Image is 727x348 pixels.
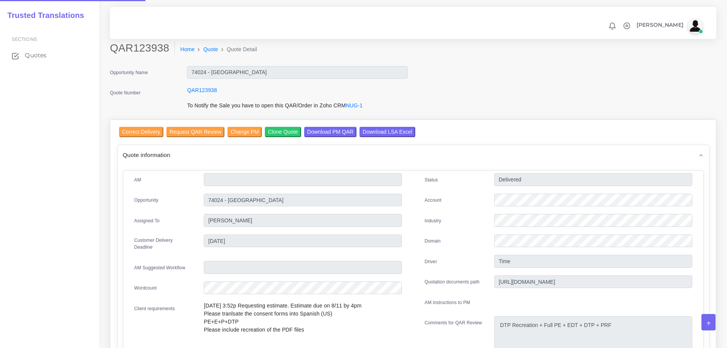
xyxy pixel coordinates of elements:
a: [PERSON_NAME]avatar [633,18,706,34]
input: Correct Delivery [119,127,163,137]
label: Quote Number [110,89,140,96]
div: To Notify the Sale you have to open this QAR/Order in Zoho CRM [181,102,413,115]
label: Status [425,176,438,183]
label: Wordcount [134,285,157,291]
label: AM Suggested Workflow [134,264,185,271]
img: avatar [688,18,703,34]
label: Domain [425,238,441,244]
a: NUG-1 [346,102,363,108]
div: Quote information [118,145,709,165]
a: Quote [203,45,218,53]
label: Customer Delivery Deadline [134,237,193,251]
input: Request QAR Review [166,127,224,137]
label: Driver [425,258,437,265]
label: AM instructions to PM [425,299,471,306]
label: Comments for QAR Review [425,319,482,326]
a: Quotes [6,47,93,63]
label: AM [134,176,141,183]
span: [PERSON_NAME] [637,22,683,28]
a: Home [180,45,195,53]
label: Opportunity Name [110,69,148,76]
label: Account [425,197,442,204]
h2: QAR123938 [110,42,175,55]
input: Download LSA Excel [359,127,415,137]
input: Change PM [227,127,262,137]
label: Opportunity [134,197,159,204]
input: Download PM QAR [304,127,356,137]
span: Quotes [25,51,47,60]
a: Trusted Translations [2,9,84,22]
label: Assigned To [134,217,160,224]
label: Industry [425,217,442,224]
h2: Trusted Translations [2,11,84,20]
span: Sections [12,36,37,42]
input: Clone Quote [265,127,301,137]
span: Quote information [123,151,171,159]
li: Quote Detail [218,45,257,53]
label: Quotation documents path [425,278,480,285]
a: QAR123938 [187,87,217,93]
p: [DATE] 3:52p Requesting estimate. Estimate due on 8/11 by 4pm Please tranlsate the consent forms ... [204,302,401,334]
input: pm [204,214,401,227]
label: Client requirements [134,305,175,312]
